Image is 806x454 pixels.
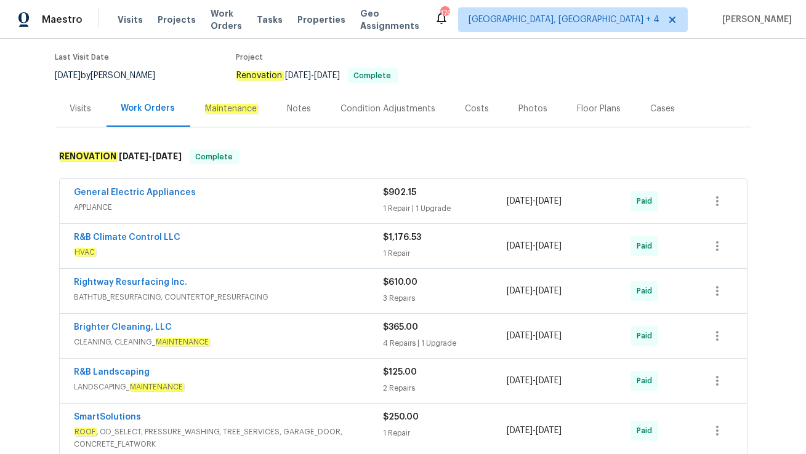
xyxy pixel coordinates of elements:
[153,152,182,161] span: [DATE]
[384,413,419,421] span: $250.00
[507,330,562,342] span: -
[507,424,562,437] span: -
[119,152,182,161] span: -
[507,242,533,250] span: [DATE]
[507,240,562,252] span: -
[465,103,490,115] div: Costs
[42,14,83,26] span: Maestro
[637,330,657,342] span: Paid
[536,287,562,295] span: [DATE]
[75,381,384,393] span: LANDSCAPING_
[384,188,417,197] span: $902.15
[75,291,384,303] span: BATHTUB_RESURFACING, COUNTERTOP_RESURFACING
[297,14,345,26] span: Properties
[536,242,562,250] span: [DATE]
[75,233,181,242] a: R&B Climate Control LLC
[211,7,242,32] span: Work Orders
[651,103,675,115] div: Cases
[507,332,533,340] span: [DATE]
[118,14,143,26] span: Visits
[519,103,548,115] div: Photos
[59,151,118,161] em: RENOVATION
[507,375,562,387] span: -
[191,151,238,163] span: Complete
[130,383,184,391] em: MAINTENANCE
[637,240,657,252] span: Paid
[384,323,419,332] span: $365.00
[55,68,171,83] div: by [PERSON_NAME]
[637,424,657,437] span: Paid
[637,375,657,387] span: Paid
[360,7,419,32] span: Geo Assignments
[70,103,92,115] div: Visits
[578,103,621,115] div: Floor Plans
[75,323,172,332] a: Brighter Cleaning, LLC
[536,376,562,385] span: [DATE]
[637,285,657,297] span: Paid
[158,14,196,26] span: Projects
[440,7,449,20] div: 179
[637,195,657,207] span: Paid
[384,337,507,349] div: 4 Repairs | 1 Upgrade
[257,15,283,24] span: Tasks
[236,71,283,81] em: Renovation
[507,197,533,205] span: [DATE]
[384,427,507,439] div: 1 Repair
[121,102,175,114] div: Work Orders
[75,426,384,450] span: , OD_SELECT, PRESSURE_WASHING, TREE_SERVICES, GARAGE_DOOR, CONCRETE_FLATWORK
[469,14,659,26] span: [GEOGRAPHIC_DATA], [GEOGRAPHIC_DATA] + 4
[55,54,110,61] span: Last Visit Date
[75,278,188,287] a: Rightway Resurfacing Inc.
[315,71,341,80] span: [DATE]
[384,278,418,287] span: $610.00
[717,14,792,26] span: [PERSON_NAME]
[75,368,150,376] a: R&B Landscaping
[507,195,562,207] span: -
[341,103,436,115] div: Condition Adjustments
[205,104,258,114] em: Maintenance
[75,248,96,257] em: HVAC
[384,368,417,376] span: $125.00
[119,152,149,161] span: [DATE]
[507,285,562,297] span: -
[75,188,196,197] a: General Electric Appliances
[536,426,562,435] span: [DATE]
[75,336,384,348] span: CLEANING, CLEANING_
[288,103,312,115] div: Notes
[156,338,210,346] em: MAINTENANCE
[55,137,751,177] div: RENOVATION [DATE]-[DATE]Complete
[286,71,312,80] span: [DATE]
[384,247,507,260] div: 1 Repair
[507,376,533,385] span: [DATE]
[384,292,507,305] div: 3 Repairs
[75,428,97,436] em: ROOF
[536,197,562,205] span: [DATE]
[75,201,384,213] span: APPLIANCE
[286,71,341,80] span: -
[349,72,397,79] span: Complete
[507,287,533,295] span: [DATE]
[236,54,264,61] span: Project
[75,413,142,421] a: SmartSolutions
[384,382,507,394] div: 2 Repairs
[55,71,81,80] span: [DATE]
[384,233,422,242] span: $1,176.53
[507,426,533,435] span: [DATE]
[536,332,562,340] span: [DATE]
[384,202,507,215] div: 1 Repair | 1 Upgrade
